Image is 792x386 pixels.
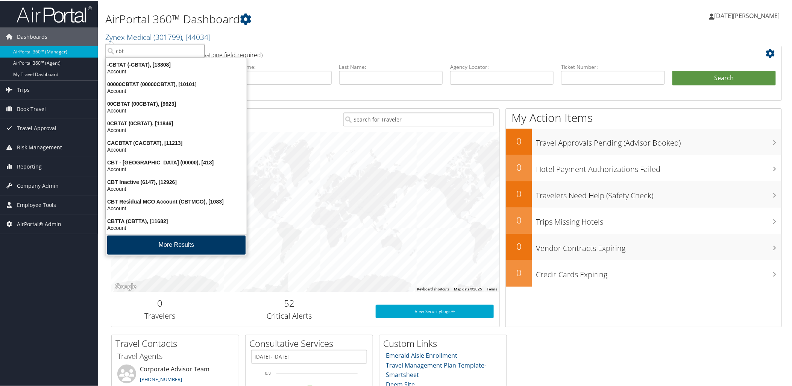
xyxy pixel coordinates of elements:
[105,11,560,26] h1: AirPortal 360™ Dashboard
[113,281,138,291] a: Open this area in Google Maps (opens a new window)
[102,126,251,133] div: Account
[102,146,251,152] div: Account
[182,31,211,41] span: , [ 44034 ]
[102,67,251,74] div: Account
[105,31,211,41] a: Zynex Medical
[343,112,494,126] input: Search for Traveler
[265,370,271,375] tspan: 0.3
[102,119,251,126] div: 0CBTAT (0CBTAT), [11846]
[386,351,458,359] a: Emerald Aisle Enrollment
[106,43,205,57] input: Search Accounts
[102,158,251,165] div: CBT - [GEOGRAPHIC_DATA] (00000), [413]
[102,106,251,113] div: Account
[506,266,532,278] h2: 0
[417,286,449,291] button: Keyboard shortcuts
[506,109,781,125] h1: My Action Items
[102,61,251,67] div: -CBTAT (-CBTAT), [13808]
[102,198,251,204] div: CBT Residual MCO Account (CBTMCO), [1083]
[228,62,331,70] label: First Name:
[113,281,138,291] img: Google
[450,62,554,70] label: Agency Locator:
[102,224,251,231] div: Account
[506,233,781,260] a: 0Vendor Contracts Expiring
[454,286,482,290] span: Map data ©2025
[102,204,251,211] div: Account
[506,213,532,226] h2: 0
[102,139,251,146] div: CACBTAT (CACBTAT), [11213]
[536,239,781,253] h3: Vendor Contracts Expiring
[102,100,251,106] div: 00CBTAT (00CBTAT), [9923]
[506,154,781,181] a: 0Hotel Payment Authorizations Failed
[506,181,781,207] a: 0Travelers Need Help (Safety Check)
[115,336,239,349] h2: Travel Contacts
[536,133,781,147] h3: Travel Approvals Pending (Advisor Booked)
[506,160,532,173] h2: 0
[102,165,251,172] div: Account
[249,336,373,349] h2: Consultative Services
[506,239,532,252] h2: 0
[17,80,30,99] span: Trips
[102,178,251,185] div: CBT Inactive (6147), [12926]
[339,62,443,70] label: Last Name:
[506,128,781,154] a: 0Travel Approvals Pending (Advisor Booked)
[102,185,251,191] div: Account
[107,235,246,254] button: More Results
[102,87,251,94] div: Account
[561,62,665,70] label: Ticket Number:
[17,5,92,23] img: airportal-logo.png
[17,99,46,118] span: Book Travel
[17,118,56,137] span: Travel Approval
[536,265,781,279] h3: Credit Cards Expiring
[506,260,781,286] a: 0Credit Cards Expiring
[536,186,781,200] h3: Travelers Need Help (Safety Check)
[672,70,776,85] button: Search
[140,375,182,382] a: [PHONE_NUMBER]
[17,214,61,233] span: AirPortal® Admin
[536,212,781,226] h3: Trips Missing Hotels
[117,350,233,361] h3: Travel Agents
[102,80,251,87] div: 00000CBTAT (00000CBTAT), [10101]
[102,217,251,224] div: CBTTA (CBTTA), [11682]
[191,50,262,58] span: (at least one field required)
[117,47,720,59] h2: Airtinerary Lookup
[214,296,364,309] h2: 52
[17,157,42,175] span: Reporting
[117,296,203,309] h2: 0
[487,286,497,290] a: Terms
[536,160,781,174] h3: Hotel Payment Authorizations Failed
[506,134,532,147] h2: 0
[386,360,487,378] a: Travel Management Plan Template- Smartsheet
[17,27,47,46] span: Dashboards
[506,207,781,233] a: 0Trips Missing Hotels
[17,176,59,195] span: Company Admin
[709,4,787,26] a: [DATE][PERSON_NAME]
[153,31,182,41] span: ( 301799 )
[17,137,62,156] span: Risk Management
[117,310,203,321] h3: Travelers
[715,11,780,19] span: [DATE][PERSON_NAME]
[506,187,532,199] h2: 0
[17,195,56,214] span: Employee Tools
[376,304,494,318] a: View SecurityLogic®
[383,336,507,349] h2: Custom Links
[214,310,364,321] h3: Critical Alerts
